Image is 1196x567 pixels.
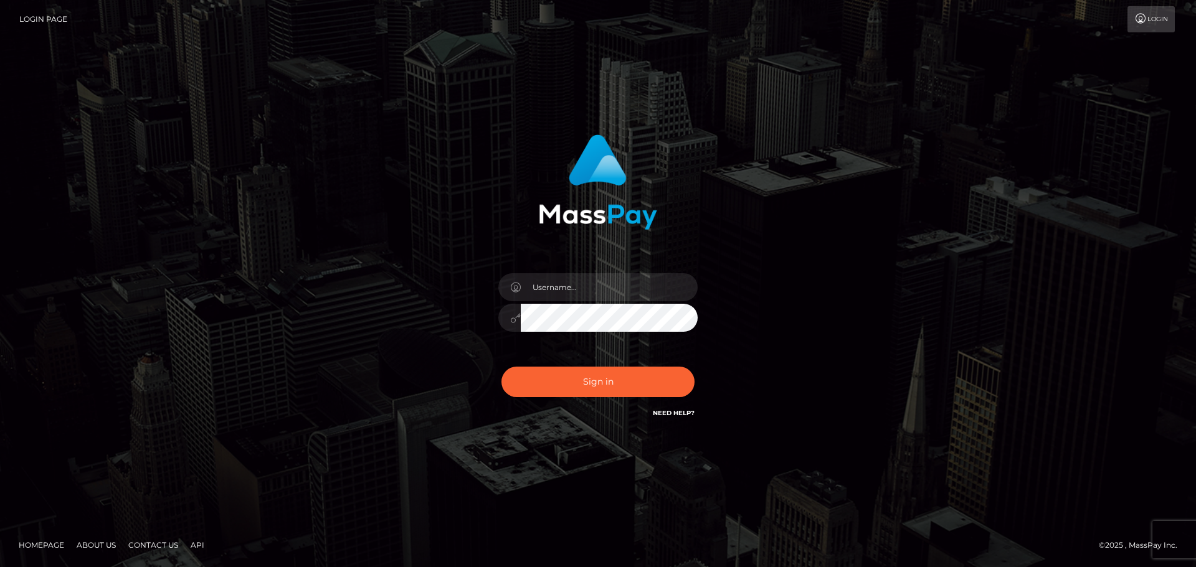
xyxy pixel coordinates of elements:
div: © 2025 , MassPay Inc. [1099,538,1187,552]
a: Login [1127,6,1175,32]
a: Contact Us [123,535,183,555]
a: Login Page [19,6,67,32]
img: MassPay Login [539,134,657,230]
a: Need Help? [653,409,695,417]
a: About Us [72,535,121,555]
a: API [186,535,209,555]
a: Homepage [14,535,69,555]
input: Username... [521,273,698,301]
button: Sign in [501,367,695,397]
